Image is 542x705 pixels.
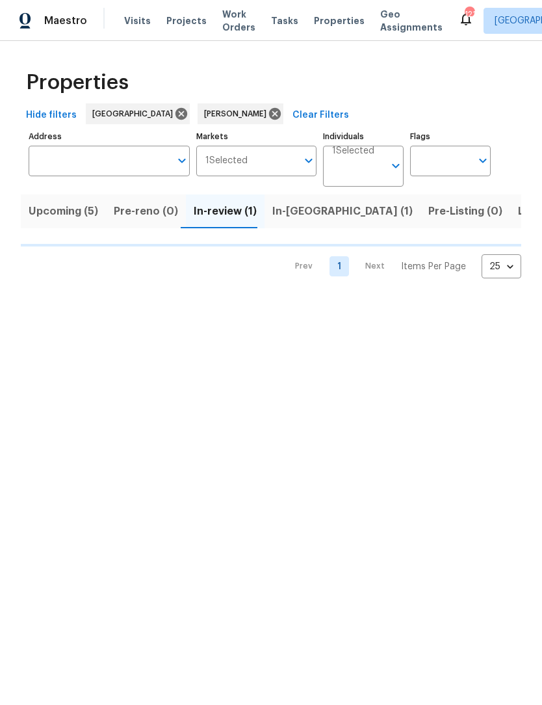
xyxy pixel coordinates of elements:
div: 121 [465,8,474,21]
button: Open [387,157,405,175]
span: Clear Filters [292,107,349,124]
button: Open [173,152,191,170]
button: Hide filters [21,103,82,127]
span: Visits [124,14,151,27]
label: Address [29,133,190,140]
span: Properties [26,76,129,89]
div: [GEOGRAPHIC_DATA] [86,103,190,124]
div: 25 [482,250,521,284]
span: Maestro [44,14,87,27]
span: In-review (1) [194,202,257,220]
span: 1 Selected [205,155,248,166]
span: [GEOGRAPHIC_DATA] [92,107,178,120]
span: 1 Selected [332,146,374,157]
span: Upcoming (5) [29,202,98,220]
p: Items Per Page [401,260,466,273]
span: Properties [314,14,365,27]
button: Open [474,152,492,170]
button: Clear Filters [287,103,354,127]
span: Geo Assignments [380,8,443,34]
span: Tasks [271,16,298,25]
a: Goto page 1 [329,256,349,276]
span: Pre-reno (0) [114,202,178,220]
div: [PERSON_NAME] [198,103,283,124]
label: Markets [196,133,317,140]
span: Work Orders [222,8,255,34]
label: Individuals [323,133,404,140]
button: Open [300,152,318,170]
nav: Pagination Navigation [283,254,521,278]
span: Hide filters [26,107,77,124]
label: Flags [410,133,491,140]
span: Pre-Listing (0) [428,202,502,220]
span: [PERSON_NAME] [204,107,272,120]
span: In-[GEOGRAPHIC_DATA] (1) [272,202,413,220]
span: Projects [166,14,207,27]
